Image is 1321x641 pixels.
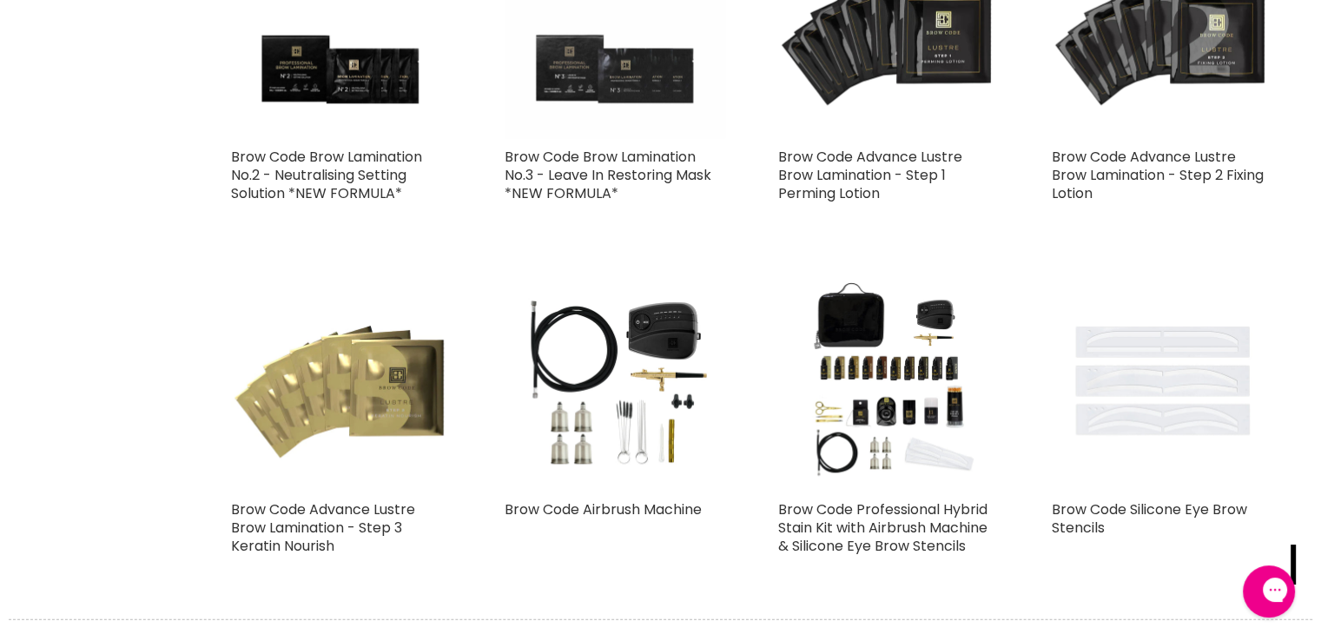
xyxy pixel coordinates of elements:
[778,270,1000,492] img: Brow Code Professional Hybrid Stain Kit with Airbrush Machine & Silicone Eye Brow Stencils
[778,147,962,203] a: Brow Code Advance Lustre Brow Lamination - Step 1 Perming Lotion
[1052,270,1273,492] img: Brow Code Silicone Eye Brow Stencils
[1052,499,1247,538] a: Brow Code Silicone Eye Brow Stencils
[1234,559,1304,624] iframe: Gorgias live chat messenger
[231,270,452,492] img: Brow Code Advance Lustre Brow Lamination - Step 3 Keratin Nourish
[1052,147,1264,203] a: Brow Code Advance Lustre Brow Lamination - Step 2 Fixing Lotion
[231,147,422,203] a: Brow Code Brow Lamination No.2 - Neutralising Setting Solution *NEW FORMULA*
[505,147,711,203] a: Brow Code Brow Lamination No.3 - Leave In Restoring Mask *NEW FORMULA*
[778,499,987,556] a: Brow Code Professional Hybrid Stain Kit with Airbrush Machine & Silicone Eye Brow Stencils
[505,499,702,519] a: Brow Code Airbrush Machine
[505,270,726,492] img: Brow Code Airbrush Machine
[231,499,415,556] a: Brow Code Advance Lustre Brow Lamination - Step 3 Keratin Nourish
